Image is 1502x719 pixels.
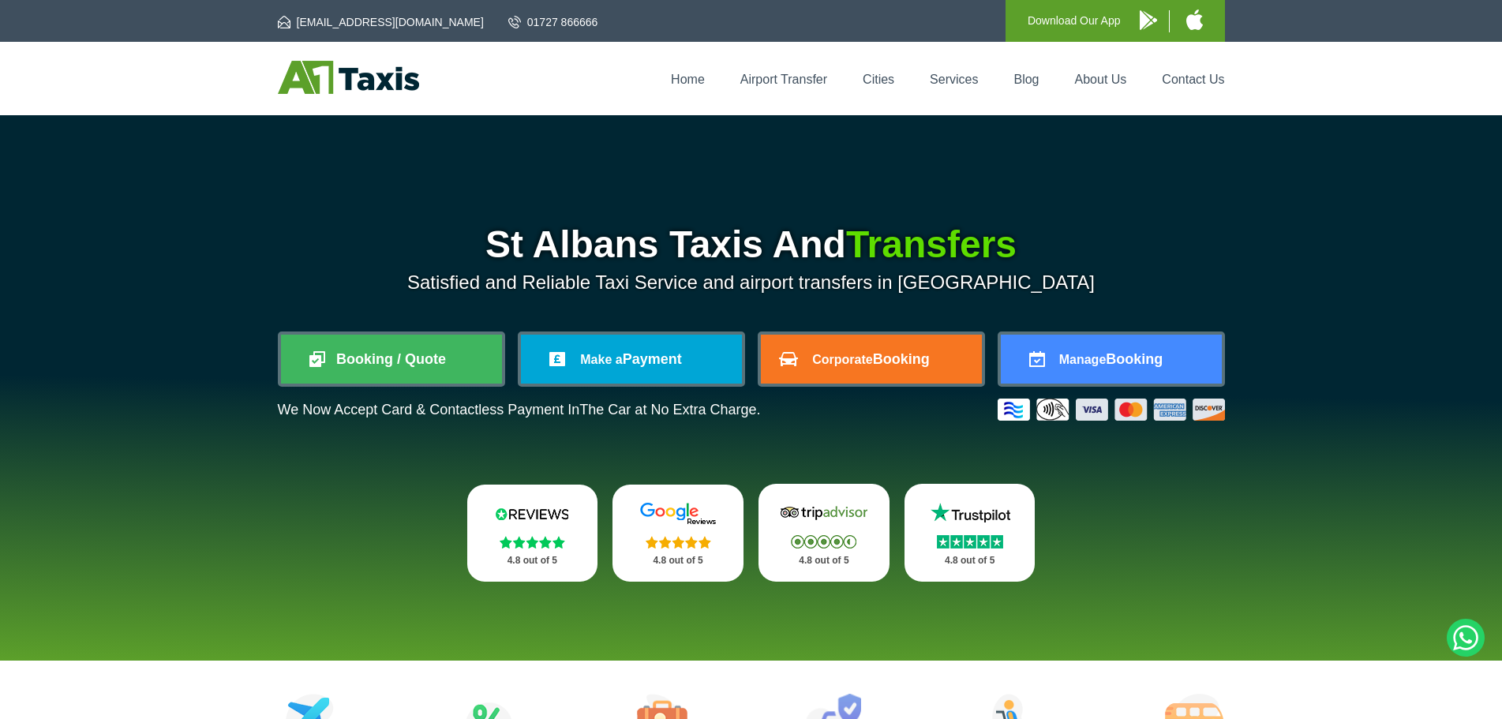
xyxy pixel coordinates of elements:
img: Stars [791,535,856,549]
img: A1 Taxis Android App [1140,10,1157,30]
a: Reviews.io Stars 4.8 out of 5 [467,485,598,582]
p: 4.8 out of 5 [776,551,872,571]
a: Google Stars 4.8 out of 5 [612,485,744,582]
a: [EMAIL_ADDRESS][DOMAIN_NAME] [278,14,484,30]
a: Trustpilot Stars 4.8 out of 5 [905,484,1036,582]
a: Home [671,73,705,86]
img: Trustpilot [923,501,1017,525]
a: Make aPayment [521,335,742,384]
a: Booking / Quote [281,335,502,384]
a: About Us [1075,73,1127,86]
p: Download Our App [1028,11,1121,31]
a: ManageBooking [1001,335,1222,384]
span: The Car at No Extra Charge. [579,402,760,418]
a: Services [930,73,978,86]
img: Google [631,502,725,526]
a: CorporateBooking [761,335,982,384]
a: Cities [863,73,894,86]
p: 4.8 out of 5 [485,551,581,571]
span: Corporate [812,353,872,366]
img: A1 Taxis iPhone App [1186,9,1203,30]
img: Stars [646,536,711,549]
p: We Now Accept Card & Contactless Payment In [278,402,761,418]
a: 01727 866666 [508,14,598,30]
span: Manage [1059,353,1107,366]
img: Credit And Debit Cards [998,399,1225,421]
img: A1 Taxis St Albans LTD [278,61,419,94]
span: Transfers [846,223,1017,265]
a: Blog [1013,73,1039,86]
span: Make a [580,353,622,366]
img: Stars [500,536,565,549]
img: Reviews.io [485,502,579,526]
img: Tripadvisor [777,501,871,525]
a: Tripadvisor Stars 4.8 out of 5 [758,484,890,582]
h1: St Albans Taxis And [278,226,1225,264]
p: 4.8 out of 5 [630,551,726,571]
a: Airport Transfer [740,73,827,86]
p: Satisfied and Reliable Taxi Service and airport transfers in [GEOGRAPHIC_DATA] [278,271,1225,294]
img: Stars [937,535,1003,549]
p: 4.8 out of 5 [922,551,1018,571]
a: Contact Us [1162,73,1224,86]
